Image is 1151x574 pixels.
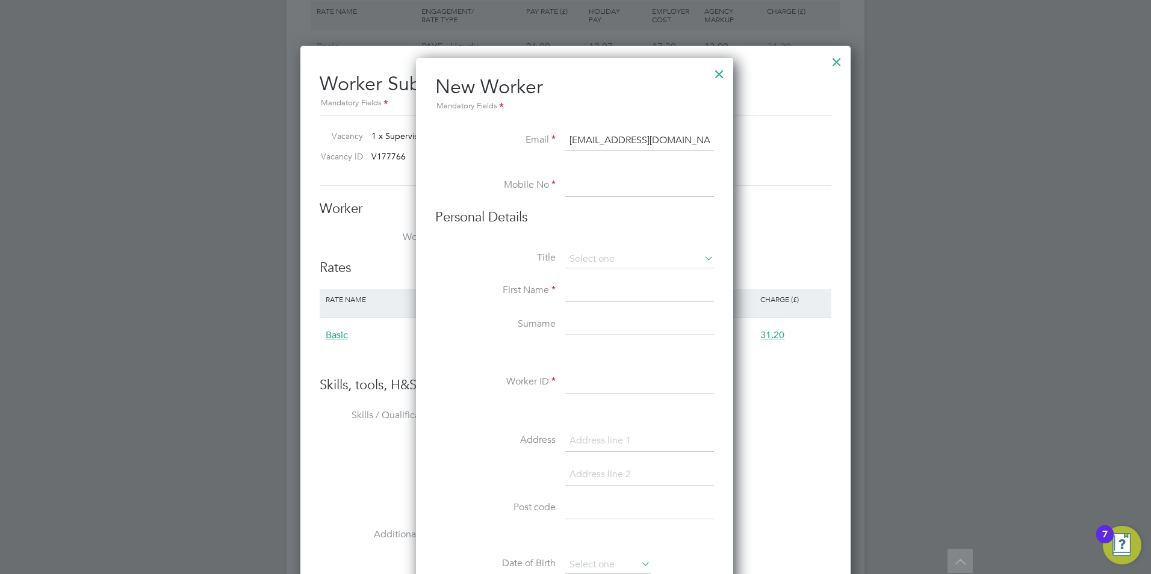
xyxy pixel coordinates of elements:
label: Mobile No [435,179,556,191]
span: 31.20 [760,329,784,341]
label: Post code [435,501,556,514]
h3: Rates [320,259,831,277]
input: Address line 1 [565,430,714,452]
input: Select one [565,250,714,268]
input: Address line 2 [565,464,714,486]
div: Mandatory Fields [435,100,714,113]
label: Tools [320,469,440,481]
label: Address [435,434,556,446]
label: Date of Birth [435,557,556,570]
label: Worker [320,231,440,244]
label: Email [435,134,556,146]
span: 1 x Supervisor [371,131,426,141]
div: Charge (£) [757,289,828,309]
label: Worker ID [435,375,556,388]
h3: Skills, tools, H&S [320,377,831,394]
label: Additional H&S [320,528,440,541]
div: 7 [1102,534,1108,550]
div: Rate Name [323,289,424,309]
span: V177766 [371,151,406,162]
label: Vacancy ID [315,151,363,162]
label: Surname [435,318,556,330]
h2: Worker Submission [320,63,831,110]
span: Basic [326,329,348,341]
label: First Name [435,284,556,297]
label: Skills / Qualifications [320,409,440,422]
button: Open Resource Center, 7 new notifications [1103,526,1141,564]
input: Select one [565,556,651,574]
h3: Worker [320,200,831,218]
div: Mandatory Fields [320,97,831,110]
h3: Personal Details [435,209,714,226]
label: Title [435,252,556,264]
label: Vacancy [315,131,363,141]
h2: New Worker [435,75,714,113]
